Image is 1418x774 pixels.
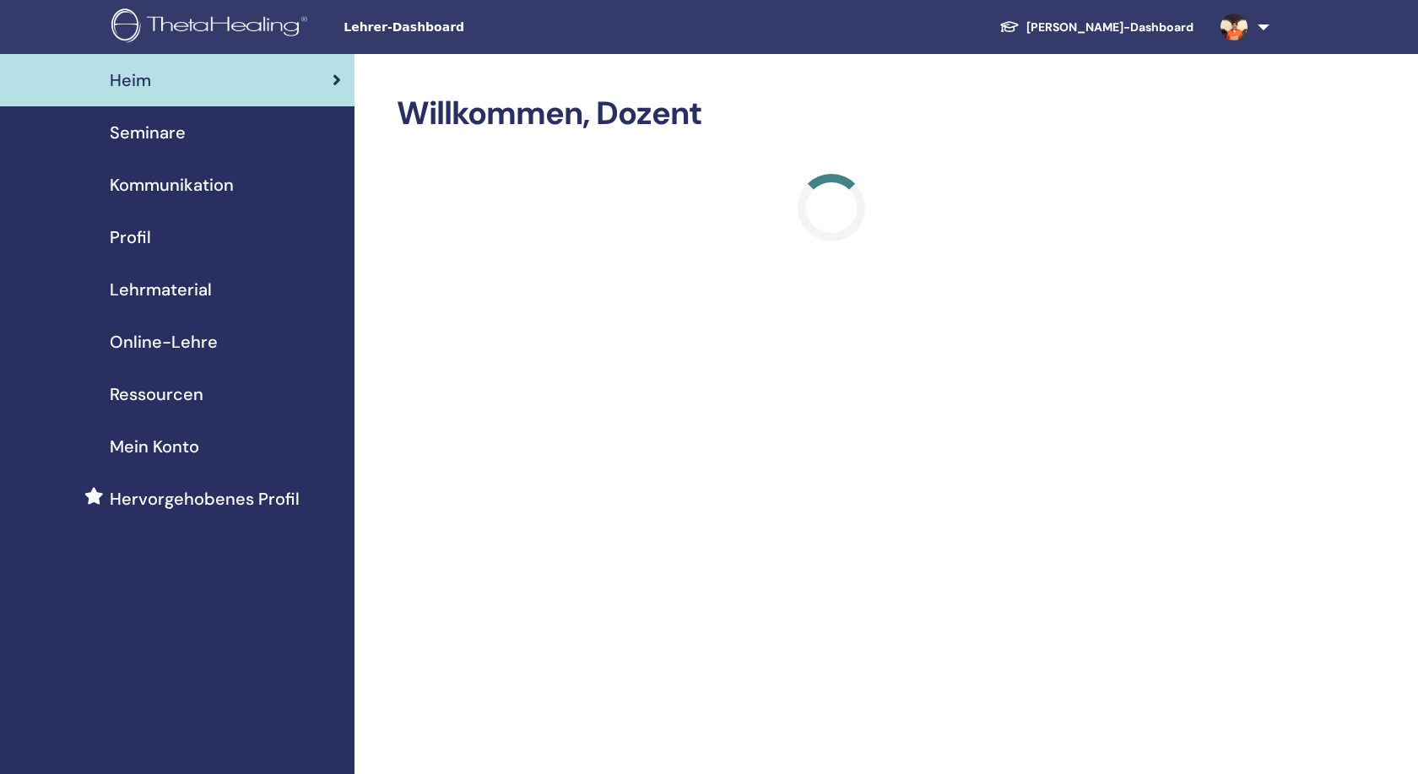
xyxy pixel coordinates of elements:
[397,95,1266,133] h2: Willkommen, Dozent
[110,277,212,302] span: Lehrmaterial
[999,19,1020,34] img: graduation-cap-white.svg
[110,382,203,407] span: Ressourcen
[1220,14,1248,41] img: default.jpg
[344,19,597,36] span: Lehrer-Dashboard
[110,225,151,250] span: Profil
[986,12,1207,43] a: [PERSON_NAME]-Dashboard
[111,8,313,46] img: logo.png
[110,329,218,355] span: Online-Lehre
[110,120,186,145] span: Seminare
[110,434,199,459] span: Mein Konto
[110,68,151,93] span: Heim
[110,172,234,198] span: Kommunikation
[110,486,300,511] span: Hervorgehobenes Profil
